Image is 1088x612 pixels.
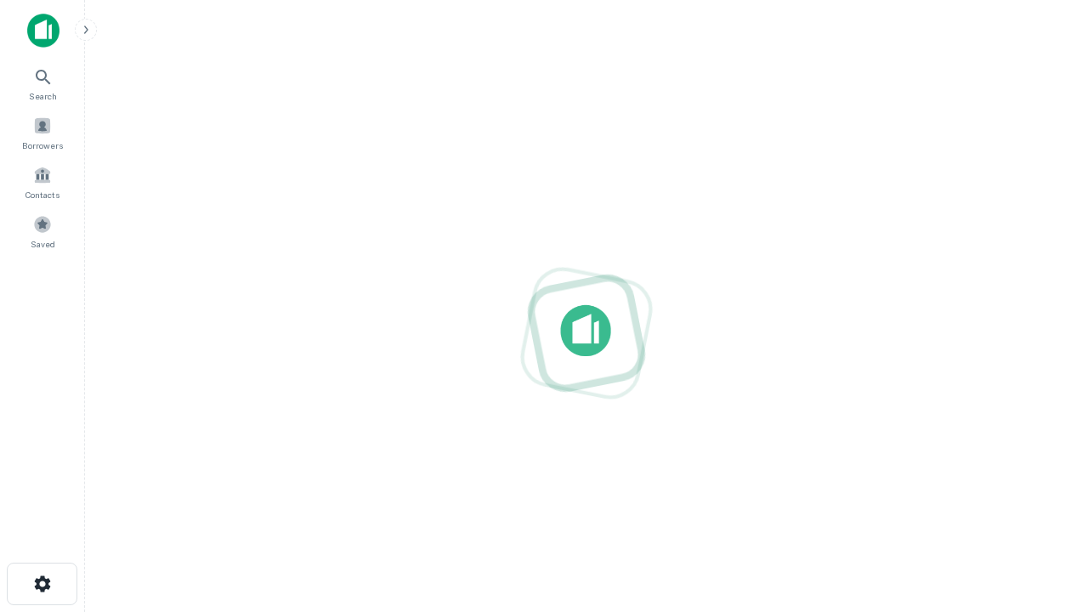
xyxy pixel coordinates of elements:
a: Saved [5,208,80,254]
span: Search [29,89,57,103]
span: Contacts [25,188,59,201]
a: Contacts [5,159,80,205]
iframe: Chat Widget [1003,476,1088,558]
span: Saved [31,237,55,251]
span: Borrowers [22,139,63,152]
a: Search [5,60,80,106]
img: capitalize-icon.png [27,14,59,48]
a: Borrowers [5,110,80,156]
